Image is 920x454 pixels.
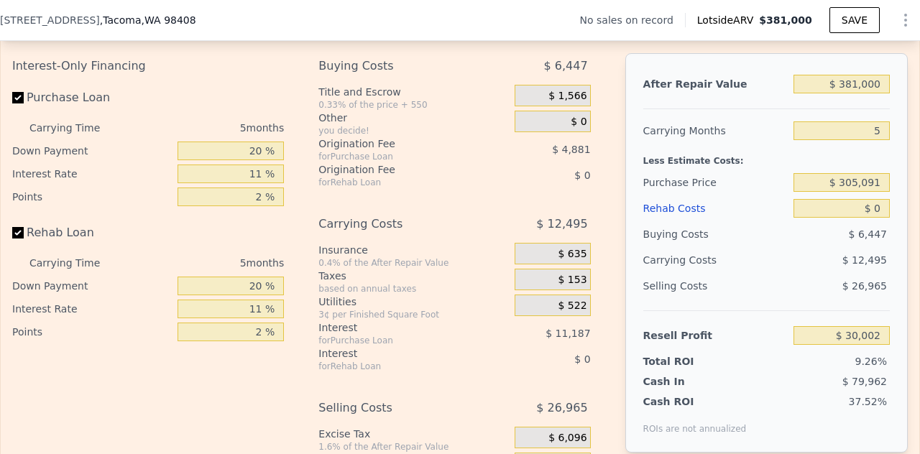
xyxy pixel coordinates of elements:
[536,395,587,421] span: $ 26,965
[849,228,887,240] span: $ 6,447
[318,427,508,441] div: Excise Tax
[318,295,508,309] div: Utilities
[12,53,284,79] div: Interest-Only Financing
[318,136,478,151] div: Origination Fee
[643,195,788,221] div: Rehab Costs
[574,353,590,365] span: $ 0
[318,111,508,125] div: Other
[643,170,788,195] div: Purchase Price
[318,151,478,162] div: for Purchase Loan
[891,6,920,34] button: Show Options
[318,162,478,177] div: Origination Fee
[318,243,508,257] div: Insurance
[643,144,890,170] div: Less Estimate Costs:
[318,441,508,453] div: 1.6% of the After Repair Value
[643,71,788,97] div: After Repair Value
[12,227,24,238] input: Rehab Loan
[12,297,172,320] div: Interest Rate
[318,269,508,283] div: Taxes
[100,13,196,27] span: , Tacoma
[12,185,172,208] div: Points
[558,274,586,287] span: $ 153
[643,118,788,144] div: Carrying Months
[759,14,812,26] span: $381,000
[318,395,478,421] div: Selling Costs
[829,7,880,33] button: SAVE
[129,116,284,139] div: 5 months
[643,221,788,247] div: Buying Costs
[318,177,478,188] div: for Rehab Loan
[318,211,478,237] div: Carrying Costs
[318,125,508,136] div: you decide!
[580,13,685,27] div: No sales on record
[12,139,172,162] div: Down Payment
[318,53,478,79] div: Buying Costs
[29,251,123,274] div: Carrying Time
[571,116,586,129] span: $ 0
[643,273,788,299] div: Selling Costs
[558,300,586,312] span: $ 522
[548,90,586,103] span: $ 1,566
[842,376,887,387] span: $ 79,962
[546,328,590,339] span: $ 11,187
[849,396,887,407] span: 37.52%
[12,162,172,185] div: Interest Rate
[318,346,478,361] div: Interest
[12,85,172,111] label: Purchase Loan
[318,309,508,320] div: 3¢ per Finished Square Foot
[574,170,590,181] span: $ 0
[318,335,478,346] div: for Purchase Loan
[697,13,759,27] span: Lotside ARV
[318,320,478,335] div: Interest
[12,220,172,246] label: Rehab Loan
[318,283,508,295] div: based on annual taxes
[643,247,733,273] div: Carrying Costs
[842,280,887,292] span: $ 26,965
[12,274,172,297] div: Down Payment
[318,257,508,269] div: 0.4% of the After Repair Value
[842,254,887,266] span: $ 12,495
[643,354,733,369] div: Total ROI
[318,99,508,111] div: 0.33% of the price + 550
[318,85,508,99] div: Title and Escrow
[552,144,590,155] span: $ 4,881
[643,409,747,435] div: ROIs are not annualized
[12,320,172,343] div: Points
[548,432,586,445] span: $ 6,096
[643,394,747,409] div: Cash ROI
[558,248,586,261] span: $ 635
[12,92,24,103] input: Purchase Loan
[318,361,478,372] div: for Rehab Loan
[536,211,587,237] span: $ 12,495
[855,356,887,367] span: 9.26%
[29,116,123,139] div: Carrying Time
[129,251,284,274] div: 5 months
[142,14,196,26] span: , WA 98408
[643,323,788,348] div: Resell Profit
[643,374,733,389] div: Cash In
[543,53,587,79] span: $ 6,447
